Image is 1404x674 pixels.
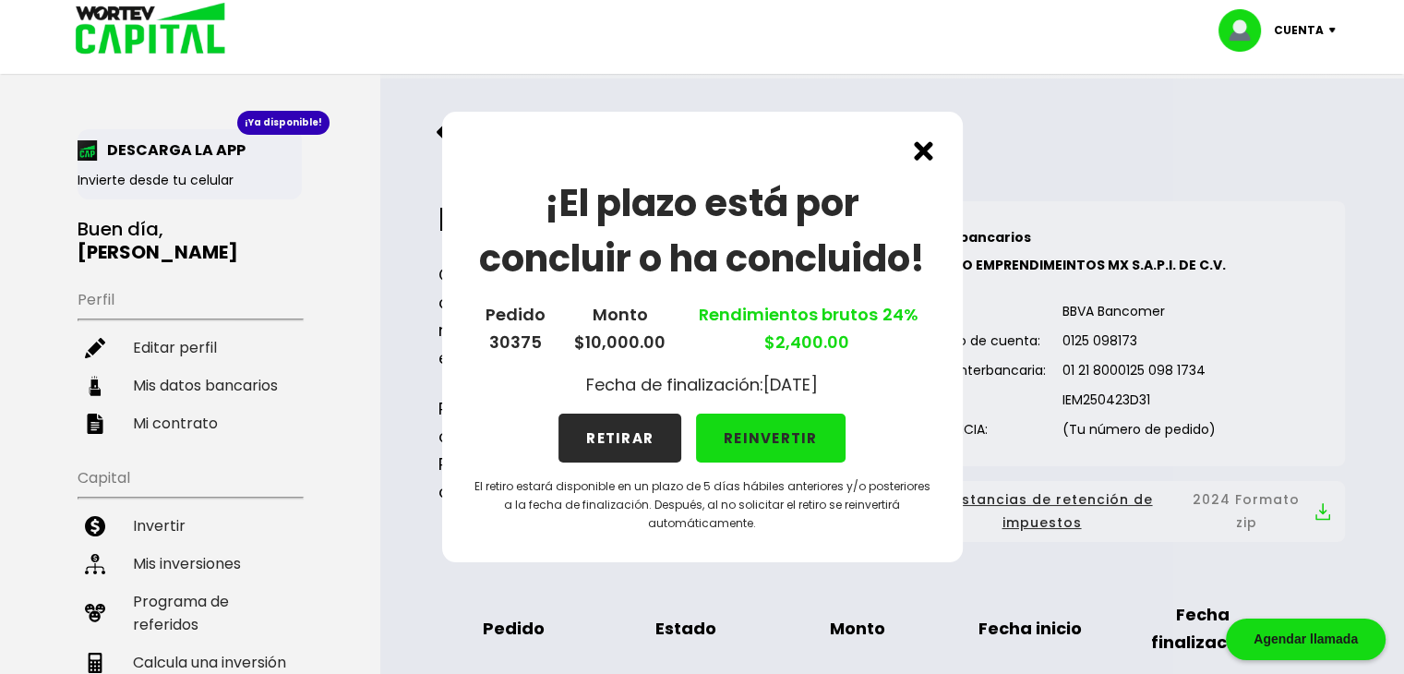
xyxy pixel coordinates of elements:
[472,175,933,286] h1: ¡El plazo está por concluir o ha concluido!
[696,414,846,463] button: REINVERTIR
[1274,17,1324,44] p: Cuenta
[914,141,933,161] img: cross.ed5528e3.svg
[878,303,918,326] span: 24%
[486,301,546,356] p: Pedido 30375
[586,371,818,399] p: Fecha de finalización: [DATE]
[1226,619,1386,660] div: Agendar llamada
[472,477,933,533] p: El retiro estará disponible en un plazo de 5 días hábiles anteriores y/o posteriores a la fecha d...
[558,414,681,463] button: RETIRAR
[1324,28,1349,33] img: icon-down
[694,303,918,354] a: Rendimientos brutos $2,400.00
[1218,9,1274,52] img: profile-image
[574,301,666,356] p: Monto $10,000.00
